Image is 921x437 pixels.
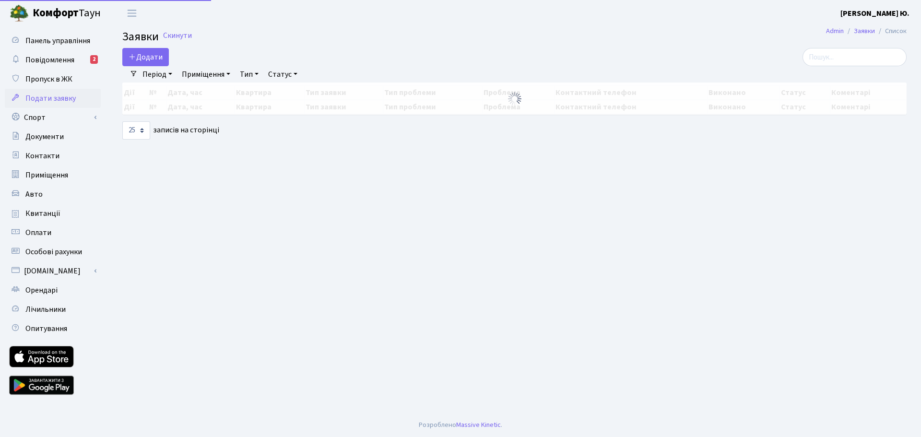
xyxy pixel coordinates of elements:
[854,26,875,36] a: Заявки
[264,66,301,83] a: Статус
[25,55,74,65] span: Повідомлення
[33,5,79,21] b: Комфорт
[122,121,150,140] select: записів на сторінці
[826,26,844,36] a: Admin
[5,89,101,108] a: Подати заявку
[25,170,68,180] span: Приміщення
[25,93,76,104] span: Подати заявку
[25,304,66,315] span: Лічильники
[5,300,101,319] a: Лічильники
[25,35,90,46] span: Панель управління
[129,52,163,62] span: Додати
[5,223,101,242] a: Оплати
[5,281,101,300] a: Орендарі
[507,91,522,106] img: Обробка...
[5,127,101,146] a: Документи
[25,151,59,161] span: Контакти
[122,28,159,45] span: Заявки
[90,55,98,64] div: 2
[456,420,501,430] a: Massive Kinetic
[25,189,43,200] span: Авто
[5,204,101,223] a: Квитанції
[5,31,101,50] a: Панель управління
[5,50,101,70] a: Повідомлення2
[5,242,101,261] a: Особові рахунки
[840,8,909,19] a: [PERSON_NAME] Ю.
[25,208,60,219] span: Квитанції
[139,66,176,83] a: Період
[875,26,907,36] li: Список
[122,121,219,140] label: записів на сторінці
[122,48,169,66] a: Додати
[5,261,101,281] a: [DOMAIN_NAME]
[25,247,82,257] span: Особові рахунки
[812,21,921,41] nav: breadcrumb
[5,108,101,127] a: Спорт
[25,74,72,84] span: Пропуск в ЖК
[5,146,101,165] a: Контакти
[5,165,101,185] a: Приміщення
[5,70,101,89] a: Пропуск в ЖК
[25,323,67,334] span: Опитування
[120,5,144,21] button: Переключити навігацію
[163,31,192,40] a: Скинути
[33,5,101,22] span: Таун
[10,4,29,23] img: logo.png
[5,319,101,338] a: Опитування
[236,66,262,83] a: Тип
[25,227,51,238] span: Оплати
[25,131,64,142] span: Документи
[178,66,234,83] a: Приміщення
[419,420,502,430] div: Розроблено .
[25,285,58,295] span: Орендарі
[5,185,101,204] a: Авто
[803,48,907,66] input: Пошук...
